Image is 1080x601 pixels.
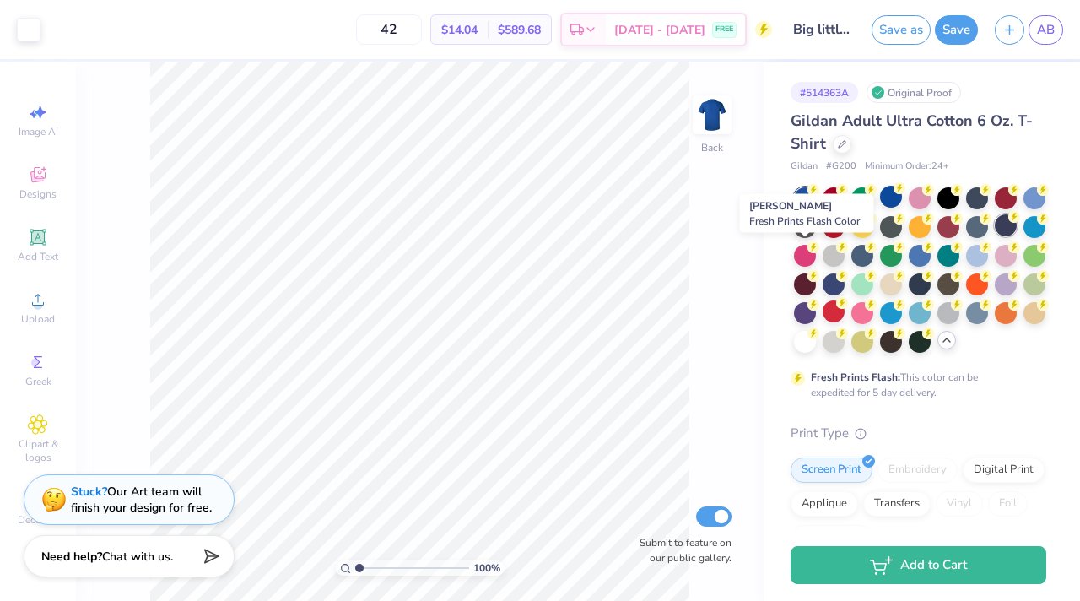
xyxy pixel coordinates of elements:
span: $589.68 [498,21,541,39]
div: Original Proof [867,82,961,103]
strong: Need help? [41,549,102,565]
span: Upload [21,312,55,326]
button: Save [935,15,978,45]
span: Decorate [18,513,58,527]
input: Untitled Design [780,13,863,46]
strong: Fresh Prints Flash: [811,371,900,384]
div: Back [701,140,723,155]
span: Chat with us. [102,549,173,565]
span: Add Text [18,250,58,263]
a: AB [1029,15,1063,45]
span: Gildan [791,160,818,174]
span: $14.04 [441,21,478,39]
button: Add to Cart [791,546,1046,584]
span: Minimum Order: 24 + [865,160,949,174]
div: Foil [988,491,1028,517]
div: Transfers [863,491,931,517]
div: Applique [791,491,858,517]
div: Rhinestones [791,525,872,550]
span: Greek [25,375,51,388]
div: Screen Print [791,458,872,483]
strong: Stuck? [71,484,107,500]
span: Designs [19,187,57,201]
span: AB [1037,20,1055,40]
div: Digital Print [963,458,1045,483]
span: # G200 [826,160,856,174]
span: Fresh Prints Flash Color [749,214,860,228]
input: – – [356,14,422,45]
span: [DATE] - [DATE] [614,21,705,39]
span: Clipart & logos [8,437,67,464]
label: Submit to feature on our public gallery. [630,535,732,566]
div: Embroidery [877,458,958,483]
div: Vinyl [936,491,983,517]
div: Print Type [791,424,1046,443]
img: Back [695,98,729,132]
button: Save as [872,15,931,45]
div: [PERSON_NAME] [740,194,874,233]
span: Image AI [19,125,58,138]
span: 100 % [473,560,500,576]
div: Our Art team will finish your design for free. [71,484,212,516]
span: Gildan Adult Ultra Cotton 6 Oz. T-Shirt [791,111,1033,154]
div: # 514363A [791,82,858,103]
div: This color can be expedited for 5 day delivery. [811,370,1018,400]
span: FREE [715,24,733,35]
